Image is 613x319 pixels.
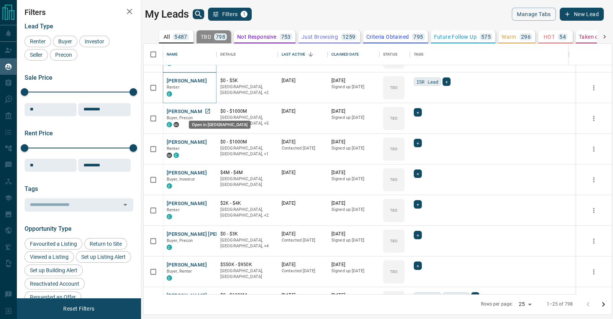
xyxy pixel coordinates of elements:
[282,77,324,84] p: [DATE]
[416,201,419,208] span: +
[443,77,451,86] div: +
[282,261,324,268] p: [DATE]
[167,292,207,299] button: [PERSON_NAME]
[56,38,75,44] span: Buyer
[331,200,375,207] p: [DATE]
[167,91,172,97] div: condos.ca
[390,115,397,121] p: TBD
[167,115,193,120] span: Buyer, Precon
[27,267,80,273] span: Set up Building Alert
[164,34,170,39] p: All
[278,44,328,65] div: Last Active
[79,254,128,260] span: Set up Listing Alert
[390,146,397,152] p: TBD
[167,214,172,219] div: condos.ca
[331,176,375,182] p: Signed up [DATE]
[416,78,438,86] span: ISR Lead
[282,237,324,243] p: Contacted [DATE]
[445,293,467,300] span: ISR Lead
[87,241,125,247] span: Return to Site
[76,251,131,263] div: Set up Listing Alert
[220,77,274,84] p: $0 - $5K
[25,185,38,192] span: Tags
[167,275,172,281] div: condos.ca
[167,200,207,207] button: [PERSON_NAME]
[52,52,75,58] span: Precon
[588,82,600,94] button: more
[237,34,277,39] p: Not Responsive
[471,292,479,301] div: +
[416,139,419,147] span: +
[588,266,600,278] button: more
[379,44,410,65] div: Status
[167,231,290,238] button: [PERSON_NAME] [PERSON_NAME] [PERSON_NAME]
[220,115,274,127] p: Calgary North East, Calgary North West, Calgary South, Calgary South East, Calgary
[502,34,516,39] p: Warm
[516,299,534,310] div: 25
[343,34,356,39] p: 1259
[167,153,172,158] div: mrloft.ca
[25,265,83,276] div: Set up Building Alert
[167,177,195,182] span: Buyer, Investor
[167,183,172,189] div: condos.ca
[512,8,556,21] button: Manage Tabs
[167,85,180,90] span: Renter
[560,8,604,21] button: New Lead
[445,78,448,86] span: +
[220,169,274,176] p: $4M - $4M
[27,38,48,44] span: Renter
[167,146,180,151] span: Renter
[331,139,375,145] p: [DATE]
[25,278,85,289] div: Reactivated Account
[328,44,379,65] div: Claimed Date
[331,268,375,274] p: Signed up [DATE]
[547,301,573,307] p: 1–25 of 798
[145,8,189,20] h1: My Leads
[416,262,419,270] span: +
[208,8,252,21] button: Filters1
[390,85,397,90] p: TBD
[220,200,274,207] p: $2K - $4K
[282,108,324,115] p: [DATE]
[167,261,207,269] button: [PERSON_NAME]
[84,238,127,250] div: Return to Site
[282,145,324,151] p: Contacted [DATE]
[79,36,110,47] div: Investor
[167,139,207,146] button: [PERSON_NAME]
[201,34,211,39] p: TBD
[220,108,274,115] p: $0 - $1000M
[416,170,419,178] span: +
[167,77,207,85] button: [PERSON_NAME]
[189,121,251,129] div: Open in [GEOGRAPHIC_DATA]
[282,169,324,176] p: [DATE]
[282,44,305,65] div: Last Active
[27,254,71,260] span: Viewed a Listing
[414,139,422,147] div: +
[220,292,274,299] p: $0 - $1000M
[220,207,274,219] p: East York, Toronto
[27,281,82,287] span: Reactivated Account
[434,34,477,39] p: Future Follow Up
[410,44,569,65] div: Tags
[25,291,81,303] div: Requested an Offer
[27,52,45,58] span: Seller
[25,238,82,250] div: Favourited a Listing
[167,269,192,274] span: Buyer, Renter
[416,231,419,239] span: +
[167,122,172,127] div: condos.ca
[27,241,80,247] span: Favourited a Listing
[390,207,397,213] p: TBD
[25,225,72,232] span: Opportunity Type
[203,106,213,116] a: Open in New Tab
[588,235,600,247] button: more
[414,231,422,239] div: +
[193,9,204,19] button: search button
[58,302,99,315] button: Reset Filters
[416,293,438,300] span: ISR Lead
[331,231,375,237] p: [DATE]
[302,34,338,39] p: Just Browsing
[53,36,77,47] div: Buyer
[331,108,375,115] p: [DATE]
[588,113,600,124] button: more
[331,145,375,151] p: Signed up [DATE]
